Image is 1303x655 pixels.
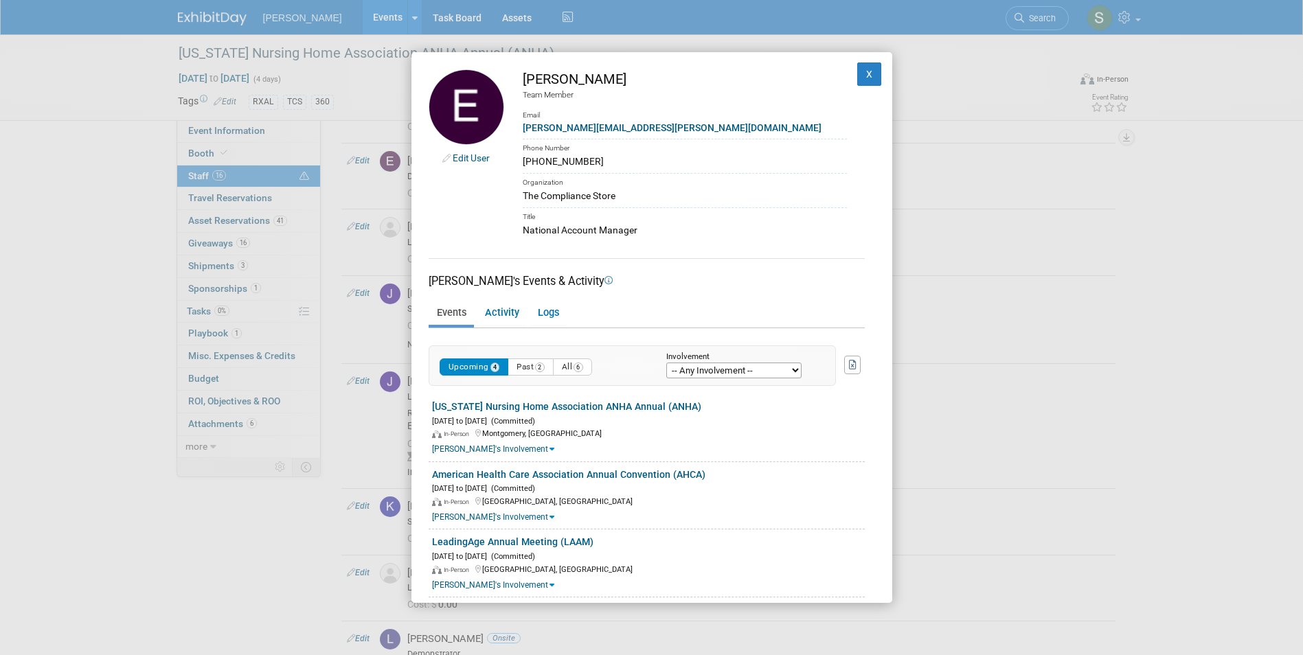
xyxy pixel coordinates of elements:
[440,358,509,376] button: Upcoming4
[666,353,815,362] div: Involvement
[432,498,442,506] img: In-Person Event
[432,430,442,439] img: In-Person Event
[523,223,847,238] div: National Account Manager
[574,363,583,372] span: 6
[432,494,865,507] div: [GEOGRAPHIC_DATA], [GEOGRAPHIC_DATA]
[523,122,822,133] a: [PERSON_NAME][EMAIL_ADDRESS][PERSON_NAME][DOMAIN_NAME]
[432,401,701,412] a: [US_STATE] Nursing Home Association ANHA Annual (ANHA)
[432,481,865,494] div: [DATE] to [DATE]
[429,69,504,145] img: Emily Foreman
[432,549,865,562] div: [DATE] to [DATE]
[432,580,554,590] a: [PERSON_NAME]'s Involvement
[523,101,847,121] div: Email
[432,469,705,480] a: American Health Care Association Annual Convention (AHCA)
[523,207,847,223] div: Title
[432,414,865,427] div: [DATE] to [DATE]
[432,444,554,454] a: [PERSON_NAME]'s Involvement
[523,139,847,154] div: Phone Number
[523,69,847,89] div: [PERSON_NAME]
[432,536,593,547] a: LeadingAge Annual Meeting (LAAM)
[444,566,473,573] span: In-Person
[432,426,865,439] div: Montgomery, [GEOGRAPHIC_DATA]
[429,273,865,289] div: [PERSON_NAME]'s Events & Activity
[857,62,882,86] button: X
[535,363,545,372] span: 2
[432,512,554,522] a: [PERSON_NAME]'s Involvement
[508,358,554,376] button: Past2
[432,562,865,575] div: [GEOGRAPHIC_DATA], [GEOGRAPHIC_DATA]
[477,301,527,325] a: Activity
[523,154,847,169] div: [PHONE_NUMBER]
[523,173,847,189] div: Organization
[432,566,442,574] img: In-Person Event
[530,301,567,325] a: Logs
[453,152,490,163] a: Edit User
[429,301,474,325] a: Events
[444,430,473,437] span: In-Person
[523,189,847,203] div: The Compliance Store
[490,363,500,372] span: 4
[487,417,535,426] span: (Committed)
[487,552,535,561] span: (Committed)
[553,358,592,376] button: All6
[523,89,847,101] div: Team Member
[487,484,535,493] span: (Committed)
[444,498,473,505] span: In-Person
